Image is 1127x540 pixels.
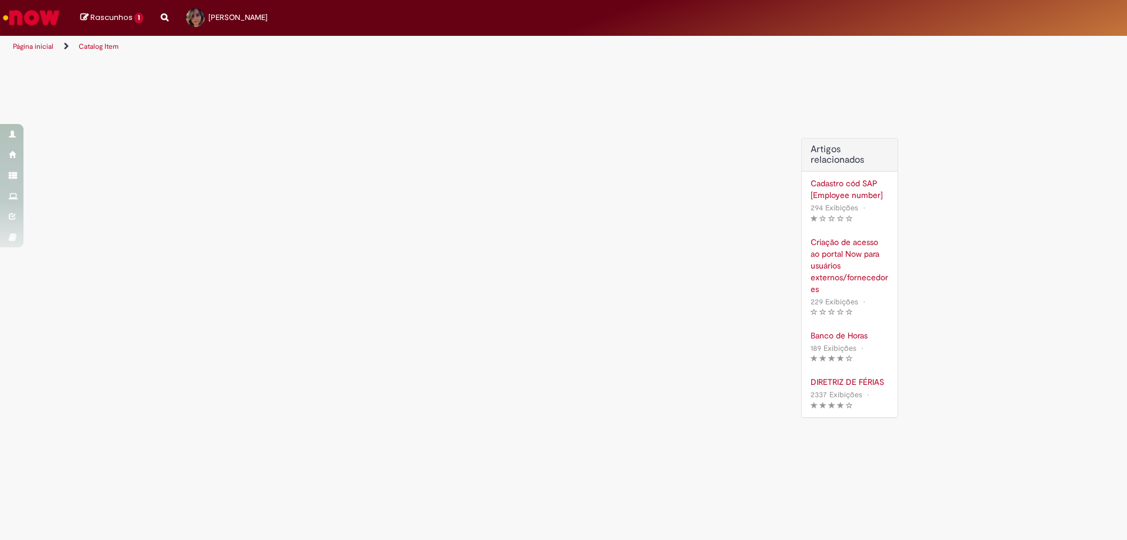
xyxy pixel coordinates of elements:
[811,343,856,353] span: 189 Exibições
[859,340,866,356] span: •
[811,390,862,400] span: 2337 Exibições
[90,12,133,23] span: Rascunhos
[9,36,743,58] ul: Trilhas de página
[811,145,889,165] h3: Artigos relacionados
[811,236,889,295] a: Criação de acesso ao portal Now para usuários externos/fornecedores
[861,200,868,216] span: •
[811,177,889,201] a: Cadastro cód SAP [Employee number]
[13,42,53,51] a: Página inicial
[208,12,268,22] span: [PERSON_NAME]
[811,376,889,388] a: DIRETRIZ DE FÉRIAS
[811,297,858,307] span: 229 Exibições
[79,42,119,51] a: Catalog Item
[811,203,858,213] span: 294 Exibições
[80,12,143,24] a: Rascunhos
[1,6,62,29] img: ServiceNow
[811,330,889,341] a: Banco de Horas
[861,294,868,310] span: •
[134,13,143,24] span: 1
[865,387,872,403] span: •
